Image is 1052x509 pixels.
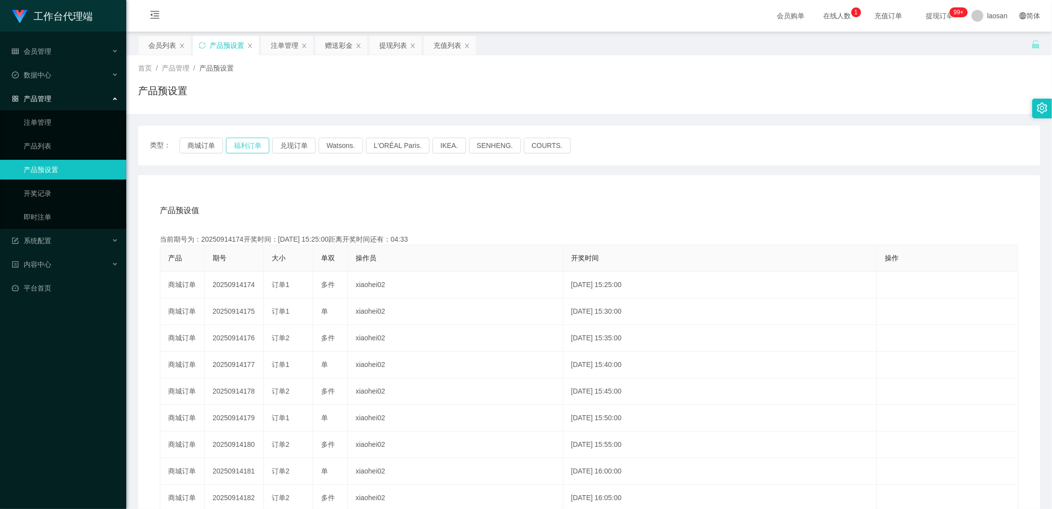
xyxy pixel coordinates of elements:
[205,432,264,458] td: 20250914180
[348,352,563,378] td: xiaohei02
[348,405,563,432] td: xiaohei02
[348,378,563,405] td: xiaohei02
[199,42,206,49] i: 图标: sync
[24,160,118,180] a: 产品预设置
[819,12,856,19] span: 在线人数
[356,254,376,262] span: 操作员
[205,405,264,432] td: 20250914179
[272,414,290,422] span: 订单1
[434,36,461,55] div: 充值列表
[321,281,335,289] span: 多件
[160,272,205,298] td: 商城订单
[160,432,205,458] td: 商城订单
[210,36,244,55] div: 产品预设置
[321,254,335,262] span: 单双
[321,440,335,448] span: 多件
[12,47,51,55] span: 会员管理
[1037,103,1048,113] i: 图标: setting
[180,138,223,153] button: 商城订单
[12,72,19,78] i: 图标: check-circle-o
[410,43,416,49] i: 图标: close
[321,414,328,422] span: 单
[433,138,466,153] button: IKEA.
[272,361,290,368] span: 订单1
[12,237,19,244] i: 图标: form
[571,254,599,262] span: 开奖时间
[179,43,185,49] i: 图标: close
[321,387,335,395] span: 多件
[160,205,199,217] span: 产品预设值
[213,254,226,262] span: 期号
[524,138,571,153] button: COURTS.
[563,272,877,298] td: [DATE] 15:25:00
[1019,12,1026,19] i: 图标: global
[348,298,563,325] td: xiaohei02
[885,254,899,262] span: 操作
[366,138,430,153] button: L'ORÉAL Paris.
[321,467,328,475] span: 单
[160,298,205,325] td: 商城订单
[160,325,205,352] td: 商城订单
[205,298,264,325] td: 20250914175
[321,494,335,502] span: 多件
[205,352,264,378] td: 20250914177
[851,7,861,17] sup: 1
[205,458,264,485] td: 20250914181
[301,43,307,49] i: 图标: close
[148,36,176,55] div: 会员列表
[12,95,51,103] span: 产品管理
[34,0,93,32] h1: 工作台代理端
[319,138,363,153] button: Watsons.
[12,261,19,268] i: 图标: profile
[272,467,290,475] span: 订单2
[272,254,286,262] span: 大小
[205,325,264,352] td: 20250914176
[150,138,180,153] span: 类型：
[563,298,877,325] td: [DATE] 15:30:00
[193,64,195,72] span: /
[12,12,93,20] a: 工作台代理端
[205,272,264,298] td: 20250914174
[160,352,205,378] td: 商城订单
[870,12,907,19] span: 充值订单
[24,207,118,227] a: 即时注单
[247,43,253,49] i: 图标: close
[272,307,290,315] span: 订单1
[321,307,328,315] span: 单
[138,0,172,32] i: 图标: menu-fold
[24,136,118,156] a: 产品列表
[12,278,118,298] a: 图标: dashboard平台首页
[348,458,563,485] td: xiaohei02
[563,432,877,458] td: [DATE] 15:55:00
[160,378,205,405] td: 商城订单
[950,7,968,17] sup: 1194
[563,325,877,352] td: [DATE] 15:35:00
[272,138,316,153] button: 兑现订单
[162,64,189,72] span: 产品管理
[272,334,290,342] span: 订单2
[12,48,19,55] i: 图标: table
[1031,40,1040,49] i: 图标: unlock
[854,7,858,17] p: 1
[321,361,328,368] span: 单
[12,71,51,79] span: 数据中心
[272,494,290,502] span: 订单2
[348,432,563,458] td: xiaohei02
[563,378,877,405] td: [DATE] 15:45:00
[24,183,118,203] a: 开奖记录
[12,260,51,268] span: 内容中心
[464,43,470,49] i: 图标: close
[205,378,264,405] td: 20250914178
[138,83,187,98] h1: 产品预设置
[271,36,298,55] div: 注单管理
[160,234,1018,245] div: 当前期号为：20250914174开奖时间：[DATE] 15:25:00距离开奖时间还有：04:33
[563,458,877,485] td: [DATE] 16:00:00
[12,95,19,102] i: 图标: appstore-o
[921,12,959,19] span: 提现订单
[469,138,521,153] button: SENHENG.
[563,352,877,378] td: [DATE] 15:40:00
[272,281,290,289] span: 订单1
[12,237,51,245] span: 系统配置
[160,458,205,485] td: 商城订单
[321,334,335,342] span: 多件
